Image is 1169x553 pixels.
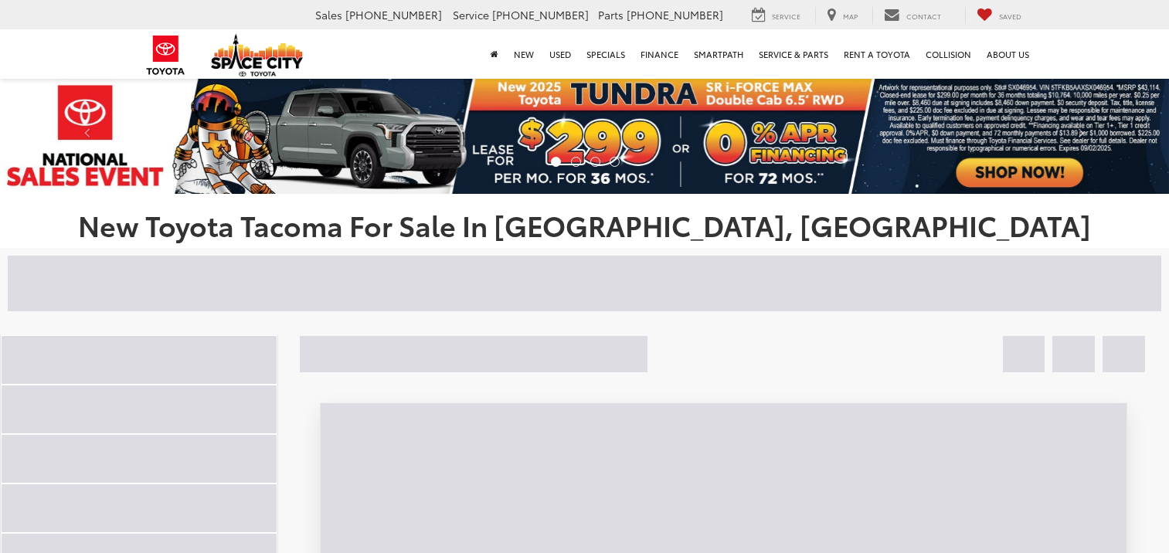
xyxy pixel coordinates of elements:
[965,7,1033,24] a: My Saved Vehicles
[999,11,1021,21] span: Saved
[686,29,751,79] a: SmartPath
[751,29,836,79] a: Service & Parts
[506,29,542,79] a: New
[492,7,589,22] span: [PHONE_NUMBER]
[137,30,195,80] img: Toyota
[843,11,858,21] span: Map
[542,29,579,79] a: Used
[918,29,979,79] a: Collision
[211,34,304,76] img: Space City Toyota
[906,11,941,21] span: Contact
[772,11,800,21] span: Service
[979,29,1037,79] a: About Us
[345,7,442,22] span: [PHONE_NUMBER]
[872,7,953,24] a: Contact
[579,29,633,79] a: Specials
[315,7,342,22] span: Sales
[453,7,489,22] span: Service
[483,29,506,79] a: Home
[836,29,918,79] a: Rent a Toyota
[627,7,723,22] span: [PHONE_NUMBER]
[815,7,869,24] a: Map
[740,7,812,24] a: Service
[633,29,686,79] a: Finance
[598,7,624,22] span: Parts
